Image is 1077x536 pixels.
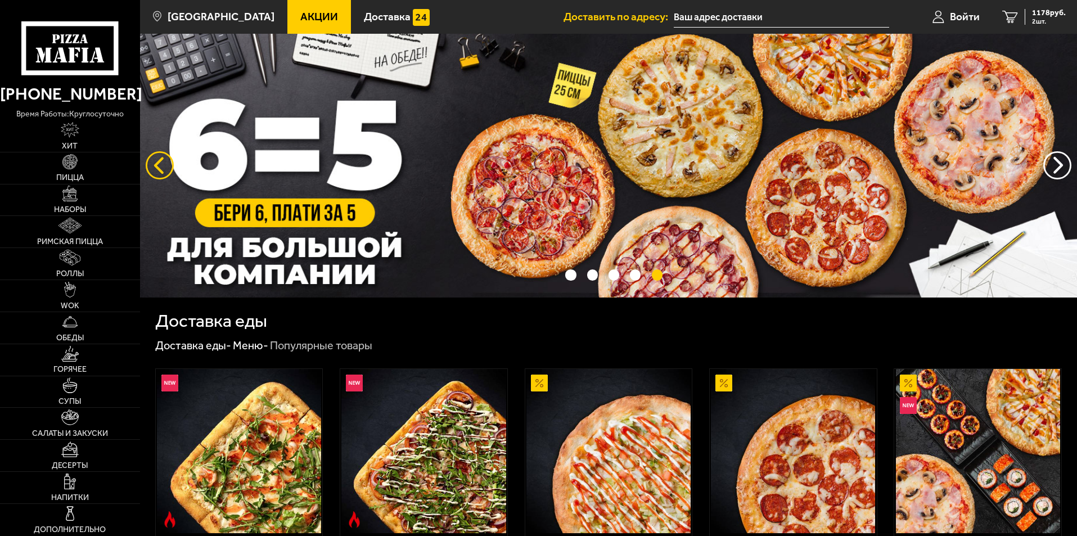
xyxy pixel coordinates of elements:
[61,302,79,310] span: WOK
[1043,151,1071,179] button: предыдущий
[1032,9,1066,17] span: 1178 руб.
[609,269,619,280] button: точки переключения
[56,174,84,182] span: Пицца
[630,269,641,280] button: точки переключения
[146,151,174,179] button: следующий
[270,339,372,353] div: Популярные товары
[674,7,889,28] input: Ваш адрес доставки
[526,369,691,533] img: Аль-Шам 25 см (тонкое тесто)
[364,11,411,22] span: Доставка
[715,375,732,391] img: Акционный
[340,369,507,533] a: НовинкаОстрое блюдоРимская с мясным ассорти
[1032,18,1066,25] span: 2 шт.
[53,366,87,373] span: Горячее
[54,206,86,214] span: Наборы
[51,494,89,502] span: Напитки
[161,375,178,391] img: Новинка
[58,398,81,406] span: Супы
[525,369,692,533] a: АкционныйАль-Шам 25 см (тонкое тесто)
[300,11,338,22] span: Акции
[900,397,917,414] img: Новинка
[900,375,917,391] img: Акционный
[950,11,980,22] span: Войти
[34,526,106,534] span: Дополнительно
[161,511,178,528] img: Острое блюдо
[531,375,548,391] img: Акционный
[157,369,321,533] img: Римская с креветками
[52,462,88,470] span: Десерты
[155,312,267,330] h1: Доставка еды
[233,339,268,352] a: Меню-
[168,11,274,22] span: [GEOGRAPHIC_DATA]
[37,238,103,246] span: Римская пицца
[711,369,875,533] img: Пепперони 25 см (толстое с сыром)
[62,142,78,150] span: Хит
[156,369,323,533] a: НовинкаОстрое блюдоРимская с креветками
[341,369,506,533] img: Римская с мясным ассорти
[896,369,1060,533] img: Всё включено
[346,375,363,391] img: Новинка
[587,269,598,280] button: точки переключения
[32,430,108,438] span: Салаты и закуски
[56,270,84,278] span: Роллы
[413,9,430,26] img: 15daf4d41897b9f0e9f617042186c801.svg
[346,511,363,528] img: Острое блюдо
[894,369,1061,533] a: АкционныйНовинкаВсё включено
[565,269,576,280] button: точки переключения
[652,269,663,280] button: точки переключения
[564,11,674,22] span: Доставить по адресу:
[155,339,231,352] a: Доставка еды-
[56,334,84,342] span: Обеды
[710,369,877,533] a: АкционныйПепперони 25 см (толстое с сыром)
